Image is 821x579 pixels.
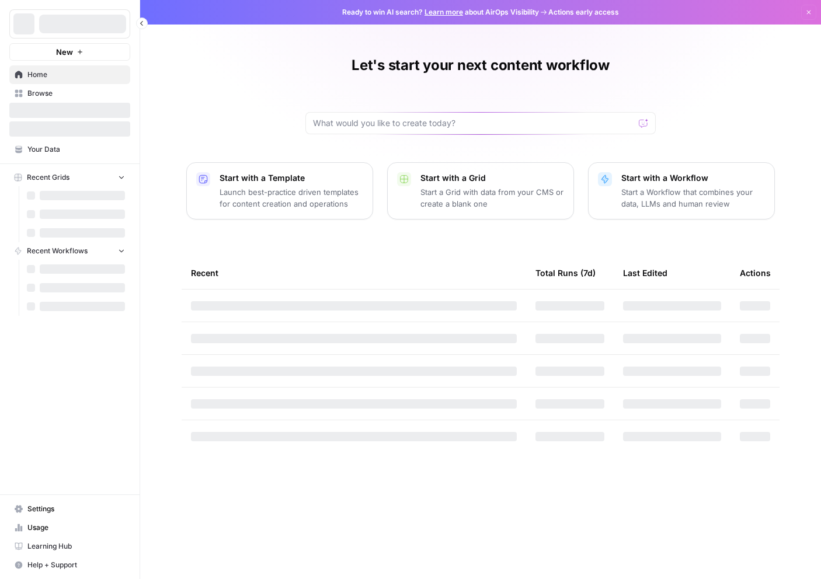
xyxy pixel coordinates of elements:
[220,172,363,184] p: Start with a Template
[186,162,373,219] button: Start with a TemplateLaunch best-practice driven templates for content creation and operations
[9,84,130,103] a: Browse
[420,172,564,184] p: Start with a Grid
[27,246,88,256] span: Recent Workflows
[352,56,610,75] h1: Let's start your next content workflow
[621,186,765,210] p: Start a Workflow that combines your data, LLMs and human review
[535,257,596,289] div: Total Runs (7d)
[27,541,125,552] span: Learning Hub
[420,186,564,210] p: Start a Grid with data from your CMS or create a blank one
[27,144,125,155] span: Your Data
[191,257,517,289] div: Recent
[9,556,130,574] button: Help + Support
[588,162,775,219] button: Start with a WorkflowStart a Workflow that combines your data, LLMs and human review
[623,257,667,289] div: Last Edited
[425,8,463,16] a: Learn more
[27,504,125,514] span: Settings
[548,7,619,18] span: Actions early access
[27,560,125,570] span: Help + Support
[342,7,539,18] span: Ready to win AI search? about AirOps Visibility
[9,537,130,556] a: Learning Hub
[27,172,69,183] span: Recent Grids
[220,186,363,210] p: Launch best-practice driven templates for content creation and operations
[27,522,125,533] span: Usage
[27,69,125,80] span: Home
[9,140,130,159] a: Your Data
[9,518,130,537] a: Usage
[621,172,765,184] p: Start with a Workflow
[9,65,130,84] a: Home
[27,88,125,99] span: Browse
[740,257,771,289] div: Actions
[9,43,130,61] button: New
[9,500,130,518] a: Settings
[56,46,73,58] span: New
[387,162,574,219] button: Start with a GridStart a Grid with data from your CMS or create a blank one
[9,242,130,260] button: Recent Workflows
[9,169,130,186] button: Recent Grids
[313,117,634,129] input: What would you like to create today?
